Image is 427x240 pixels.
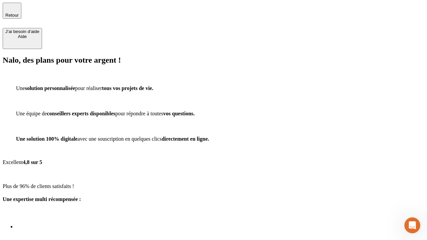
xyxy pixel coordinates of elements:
span: pour répondre à toutes [115,111,163,116]
span: directement en ligne. [161,136,209,142]
iframe: Intercom live chat [404,217,420,233]
span: pour réaliser [75,85,102,91]
span: vos questions. [163,111,194,116]
div: Aide [5,34,39,39]
p: Plus de 96% de clients satisfaits ! [3,183,424,189]
span: Une solution 100% digitale [16,136,77,142]
img: Best savings advice award [16,209,35,228]
span: conseillers experts disponibles [47,111,115,116]
span: solution personnalisée [25,85,75,91]
span: Une [16,85,25,91]
div: J’ai besoin d'aide [5,29,39,34]
span: Retour [5,13,19,18]
button: Retour [3,3,21,19]
img: Google Review [3,147,8,153]
span: 4,8 sur 5 [23,159,42,165]
span: Une équipe de [16,111,47,116]
button: J’ai besoin d'aideAide [3,28,42,49]
span: tous vos projets de vie. [102,85,153,91]
img: checkmark [16,122,22,129]
h2: Nalo, des plans pour votre argent ! [3,56,424,65]
h4: Une expertise multi récompensée : [3,196,424,202]
img: checkmark [16,71,22,79]
span: avec une souscription en quelques clics [77,136,161,142]
img: checkmark [16,97,22,104]
img: reviews stars [3,171,39,177]
span: Excellent [3,159,23,165]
